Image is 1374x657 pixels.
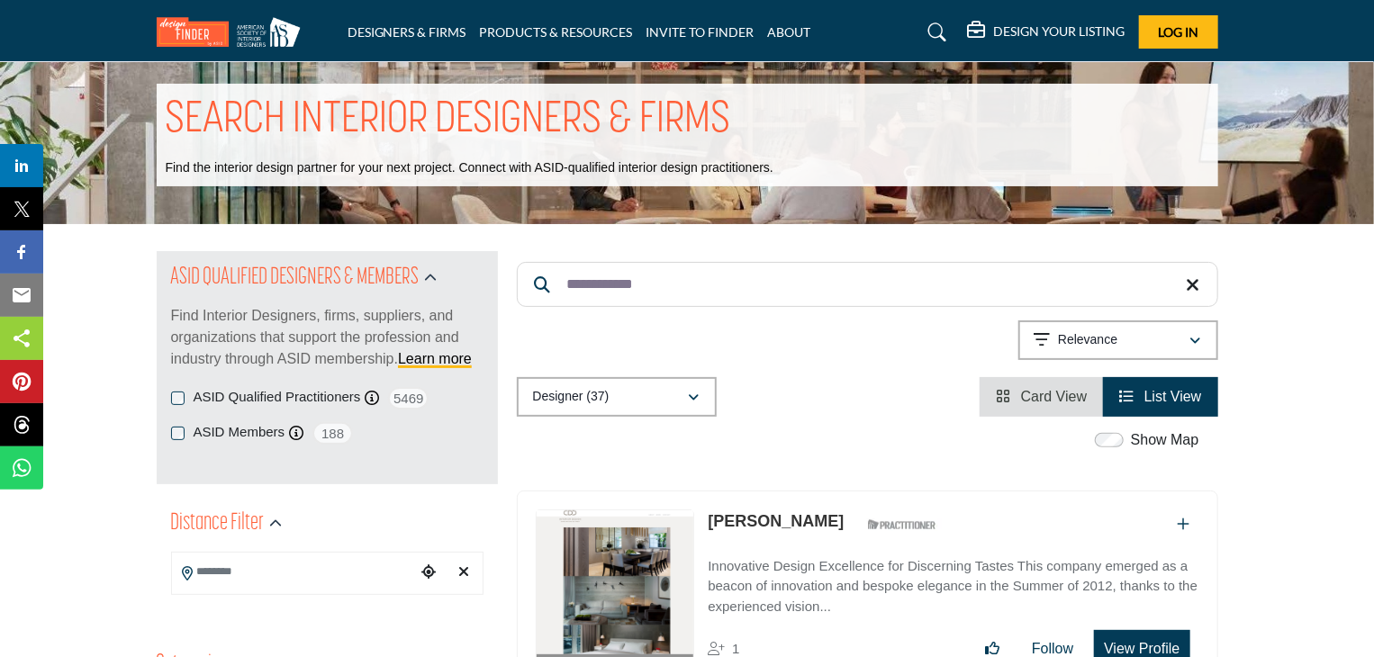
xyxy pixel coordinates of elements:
span: Card View [1021,389,1088,404]
a: ABOUT [768,24,811,40]
button: Relevance [1018,320,1218,360]
li: List View [1103,377,1217,417]
label: ASID Members [194,422,285,443]
a: View List [1119,389,1201,404]
img: Site Logo [157,17,310,47]
p: Innovative Design Excellence for Discerning Tastes This company emerged as a beacon of innovation... [708,556,1198,617]
a: [PERSON_NAME] [708,512,844,530]
p: Find Interior Designers, firms, suppliers, and organizations that support the profession and indu... [171,305,484,370]
span: Log In [1158,24,1198,40]
label: ASID Qualified Practitioners [194,387,361,408]
input: Search Keyword [517,262,1218,307]
p: Designer (37) [533,388,610,406]
li: Card View [980,377,1103,417]
a: Learn more [398,351,472,366]
a: PRODUCTS & RESOURCES [480,24,633,40]
label: Show Map [1131,429,1199,451]
button: Log In [1139,15,1218,49]
h1: SEARCH INTERIOR DESIGNERS & FIRMS [166,93,731,148]
img: Carolina Diaz [537,510,694,654]
div: Choose your current location [415,553,442,592]
div: DESIGN YOUR LISTING [968,22,1125,43]
a: Search [910,18,958,47]
span: 1 [732,641,739,656]
span: 188 [312,422,353,445]
a: View Card [996,389,1087,404]
div: Clear search location [451,553,478,592]
button: Designer (37) [517,377,717,417]
a: Add To List [1178,517,1190,532]
input: Search Location [172,554,415,589]
h5: DESIGN YOUR LISTING [994,23,1125,40]
img: ASID Qualified Practitioners Badge Icon [861,514,942,536]
h2: Distance Filter [171,508,265,540]
a: Innovative Design Excellence for Discerning Tastes This company emerged as a beacon of innovation... [708,545,1198,617]
p: Carolina Diaz [708,509,844,534]
span: List View [1144,389,1202,404]
span: 5469 [388,387,429,409]
input: ASID Qualified Practitioners checkbox [171,391,185,405]
a: DESIGNERS & FIRMS [348,24,466,40]
p: Find the interior design partner for your next project. Connect with ASID-qualified interior desi... [166,159,773,177]
input: ASID Members checkbox [171,427,185,440]
a: INVITE TO FINDER [646,24,755,40]
h2: ASID QUALIFIED DESIGNERS & MEMBERS [171,262,420,294]
p: Relevance [1058,331,1117,349]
